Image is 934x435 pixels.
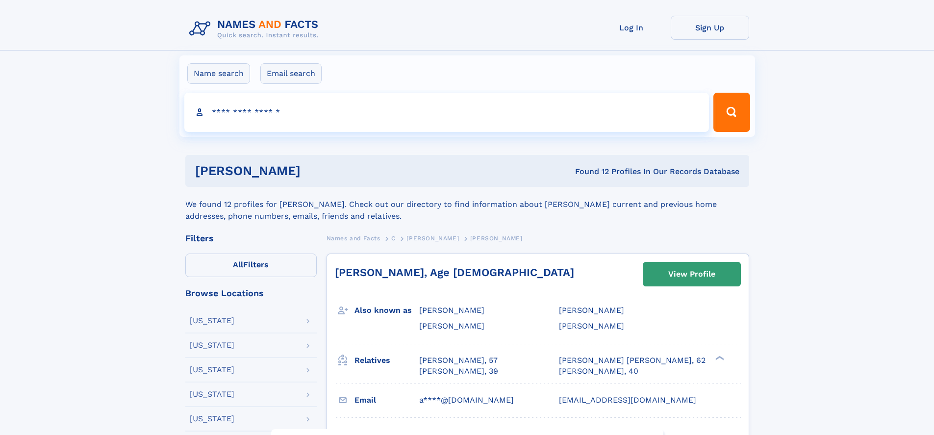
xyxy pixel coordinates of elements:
[419,366,498,377] a: [PERSON_NAME], 39
[559,306,624,315] span: [PERSON_NAME]
[559,321,624,331] span: [PERSON_NAME]
[470,235,523,242] span: [PERSON_NAME]
[671,16,749,40] a: Sign Up
[559,366,638,377] a: [PERSON_NAME], 40
[260,63,322,84] label: Email search
[406,235,459,242] span: [PERSON_NAME]
[185,289,317,298] div: Browse Locations
[438,166,739,177] div: Found 12 Profiles In Our Records Database
[195,165,438,177] h1: [PERSON_NAME]
[559,355,706,366] a: [PERSON_NAME] [PERSON_NAME], 62
[592,16,671,40] a: Log In
[713,355,725,361] div: ❯
[335,266,574,279] a: [PERSON_NAME], Age [DEMOGRAPHIC_DATA]
[190,341,234,349] div: [US_STATE]
[419,306,484,315] span: [PERSON_NAME]
[190,366,234,374] div: [US_STATE]
[419,321,484,331] span: [PERSON_NAME]
[190,415,234,423] div: [US_STATE]
[354,392,419,409] h3: Email
[391,232,396,244] a: C
[184,93,709,132] input: search input
[233,260,243,269] span: All
[185,234,317,243] div: Filters
[559,395,696,405] span: [EMAIL_ADDRESS][DOMAIN_NAME]
[713,93,750,132] button: Search Button
[190,390,234,398] div: [US_STATE]
[187,63,250,84] label: Name search
[391,235,396,242] span: C
[327,232,380,244] a: Names and Facts
[668,263,715,285] div: View Profile
[643,262,740,286] a: View Profile
[185,16,327,42] img: Logo Names and Facts
[185,254,317,277] label: Filters
[419,355,498,366] a: [PERSON_NAME], 57
[354,352,419,369] h3: Relatives
[406,232,459,244] a: [PERSON_NAME]
[354,302,419,319] h3: Also known as
[185,187,749,222] div: We found 12 profiles for [PERSON_NAME]. Check out our directory to find information about [PERSON...
[190,317,234,325] div: [US_STATE]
